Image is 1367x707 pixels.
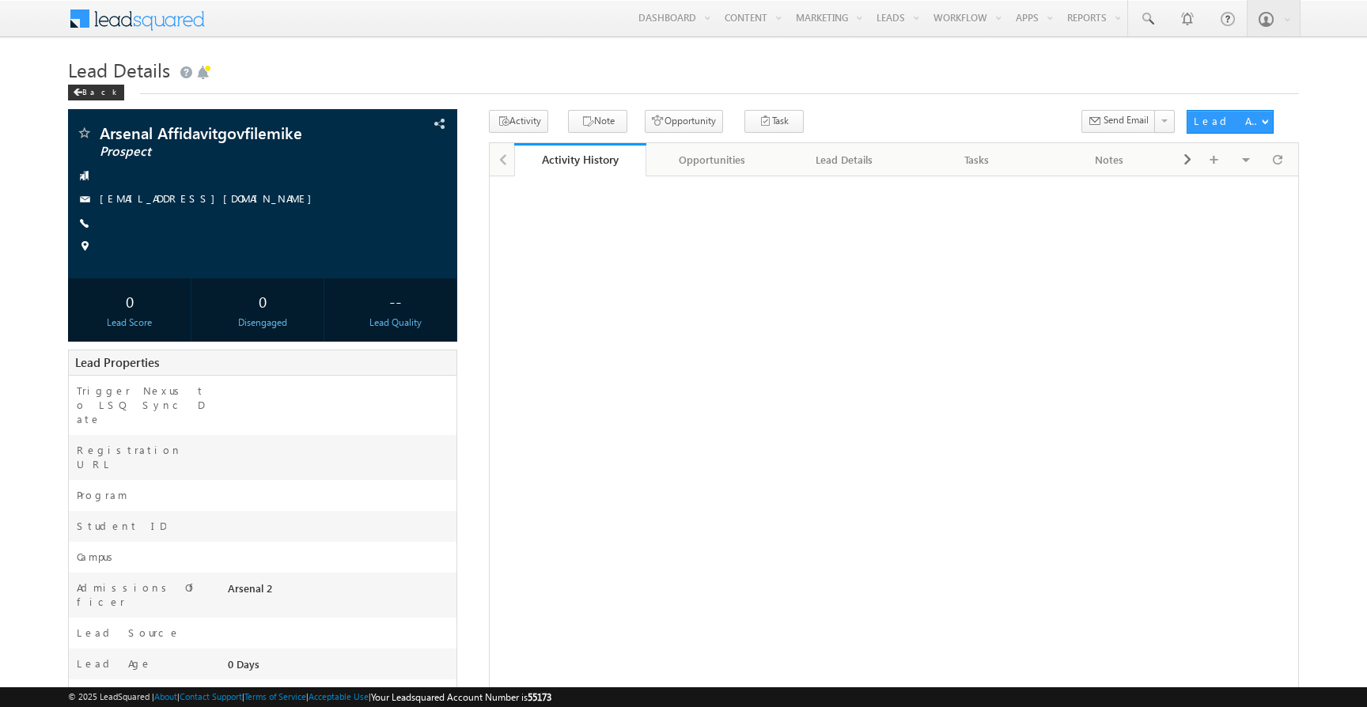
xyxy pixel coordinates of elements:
[528,691,551,703] span: 55173
[77,626,180,640] label: Lead Source
[77,384,209,426] label: Trigger Nexus to LSQ Sync Date
[339,316,453,330] div: Lead Quality
[75,354,159,370] span: Lead Properties
[646,143,778,176] a: Opportunities
[1081,110,1156,133] button: Send Email
[77,656,152,671] label: Lead Age
[779,143,911,176] a: Lead Details
[514,143,646,176] a: Activity History
[100,144,343,160] span: Prospect
[224,656,456,679] div: 0 Days
[77,443,209,471] label: Registration URL
[1043,143,1176,176] a: Notes
[645,110,723,133] button: Opportunity
[489,110,548,133] button: Activity
[68,57,170,82] span: Lead Details
[744,110,804,133] button: Task
[68,85,124,100] div: Back
[309,691,369,701] a: Acceptable Use
[1194,114,1261,128] div: Lead Actions
[77,488,127,502] label: Program
[371,691,551,703] span: Your Leadsquared Account Number is
[77,519,166,533] label: Student ID
[68,84,132,97] a: Back
[526,152,634,167] div: Activity History
[206,316,320,330] div: Disengaged
[68,690,551,705] span: © 2025 LeadSquared | | | | |
[659,150,764,169] div: Opportunities
[1187,110,1274,134] button: Lead Actions
[100,191,320,205] a: [EMAIL_ADDRESS][DOMAIN_NAME]
[568,110,627,133] button: Note
[154,691,177,701] a: About
[180,691,242,701] a: Contact Support
[339,286,453,316] div: --
[1104,113,1149,127] span: Send Email
[77,550,119,564] label: Campus
[72,286,187,316] div: 0
[72,316,187,330] div: Lead Score
[792,150,897,169] div: Lead Details
[100,125,343,141] span: Arsenal Affidavitgovfilemike
[1056,150,1161,169] div: Notes
[77,580,209,609] label: Admissions Officer
[244,691,306,701] a: Terms of Service
[206,286,320,316] div: 0
[228,581,272,595] span: Arsenal 2
[911,143,1043,176] a: Tasks
[924,150,1029,169] div: Tasks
